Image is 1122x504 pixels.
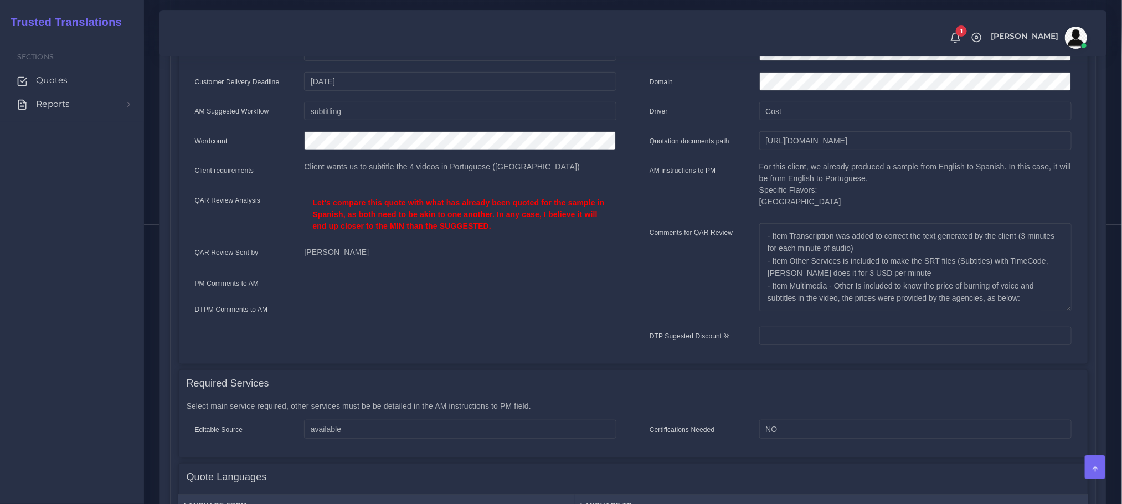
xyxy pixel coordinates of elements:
span: Reports [36,98,70,110]
label: Domain [650,77,673,87]
h4: Quote Languages [187,471,267,484]
label: Comments for QAR Review [650,228,733,238]
label: Certifications Needed [650,425,715,435]
p: Select main service required, other services must be be detailed in the AM instructions to PM field. [187,400,1080,412]
a: 1 [946,32,965,44]
h2: Trusted Translations [3,16,122,29]
label: DTP Sugested Discount % [650,331,730,341]
img: avatar [1065,27,1087,49]
label: AM instructions to PM [650,166,716,176]
span: Sections [17,53,54,61]
label: Driver [650,106,668,116]
label: Customer Delivery Deadline [195,77,280,87]
label: Wordcount [195,136,228,146]
p: Let's compare this quote with what has already been quoted for the sample in Spanish, as both nee... [312,197,608,232]
label: AM Suggested Workflow [195,106,269,116]
label: QAR Review Sent by [195,248,259,258]
span: 1 [956,25,967,37]
label: DTPM Comments to AM [195,305,268,315]
a: Reports [8,92,136,116]
a: [PERSON_NAME]avatar [985,27,1091,49]
label: PM Comments to AM [195,279,259,289]
textarea: - Item Transcription was added to correct the text generated by the client (3 minutes for each mi... [759,223,1072,311]
h4: Required Services [187,378,269,390]
p: [PERSON_NAME] [304,246,616,258]
label: Quotation documents path [650,136,729,146]
a: Quotes [8,69,136,92]
p: For this client, we already produced a sample from English to Spanish. In this case, it will be f... [759,161,1072,208]
label: Client requirements [195,166,254,176]
label: QAR Review Analysis [195,196,261,205]
span: Quotes [36,74,68,86]
a: Trusted Translations [3,13,122,32]
span: [PERSON_NAME] [991,32,1059,40]
label: Editable Source [195,425,243,435]
p: Client wants us to subtitle the 4 videos in Portuguese ([GEOGRAPHIC_DATA]) [304,161,616,173]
